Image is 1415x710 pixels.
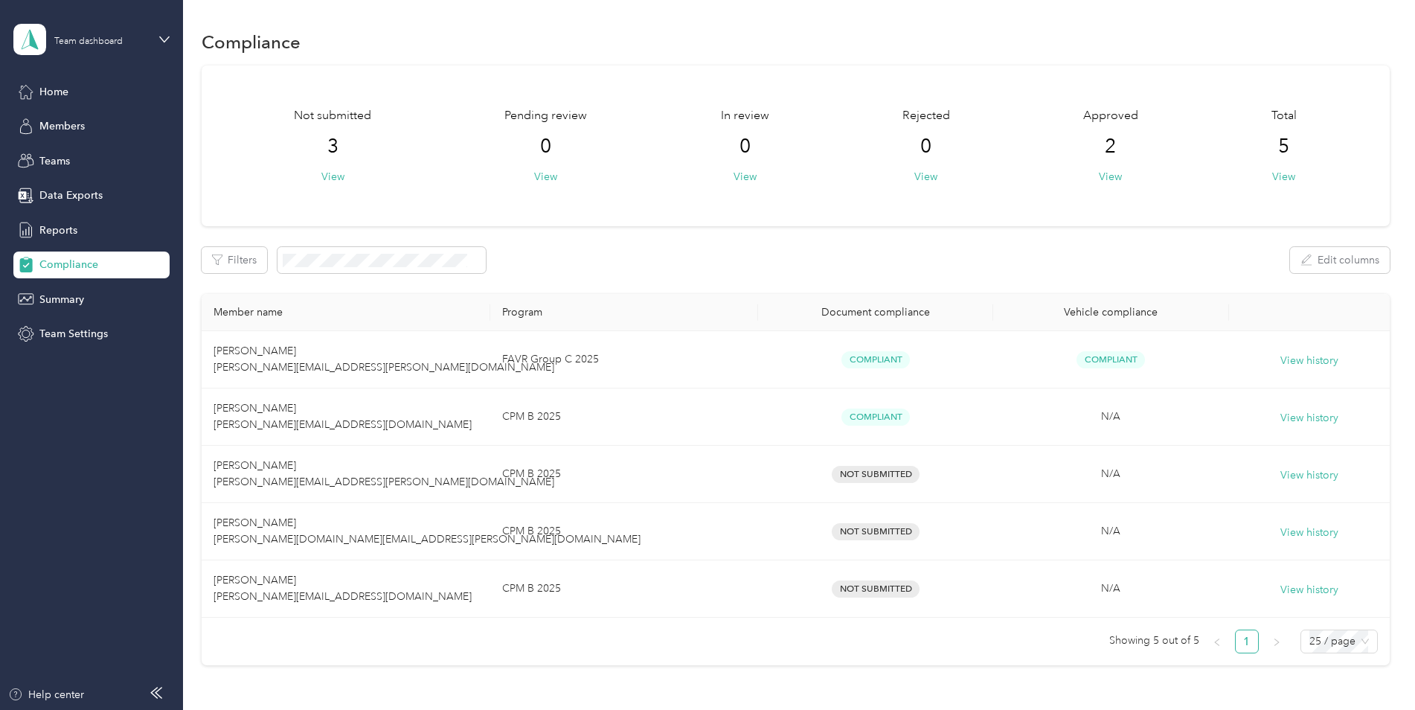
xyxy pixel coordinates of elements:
span: Reports [39,223,77,238]
li: 1 [1235,630,1259,653]
button: View [1099,169,1122,185]
button: View history [1280,467,1338,484]
span: 25 / page [1309,630,1369,653]
h1: Compliance [202,34,301,50]
button: View [534,169,557,185]
span: Not Submitted [832,466,920,483]
div: Document compliance [770,306,981,319]
button: View [1272,169,1295,185]
button: View [321,169,344,185]
span: Team Settings [39,326,108,342]
div: Page Size [1300,630,1378,653]
span: Compliant [841,409,910,426]
button: View history [1280,525,1338,541]
span: 3 [327,135,338,159]
th: Program [490,294,758,331]
span: N/A [1101,467,1120,480]
div: Vehicle compliance [1005,306,1216,319]
span: Total [1271,107,1297,125]
span: N/A [1101,525,1120,537]
span: Compliant [1077,351,1145,368]
span: In review [721,107,769,125]
button: left [1205,630,1229,653]
span: Not Submitted [832,523,920,540]
span: Teams [39,153,70,169]
button: View [914,169,937,185]
a: 1 [1236,630,1258,653]
button: View history [1280,353,1338,369]
button: Help center [8,687,84,703]
span: Rejected [902,107,950,125]
td: CPM B 2025 [490,388,758,446]
span: Summary [39,292,84,307]
span: Home [39,84,68,100]
span: right [1272,638,1281,647]
div: Team dashboard [54,37,123,46]
span: 5 [1278,135,1289,159]
span: Compliant [841,351,910,368]
span: Not submitted [294,107,371,125]
button: View [734,169,757,185]
li: Previous Page [1205,630,1229,653]
span: [PERSON_NAME] [PERSON_NAME][DOMAIN_NAME][EMAIL_ADDRESS][PERSON_NAME][DOMAIN_NAME] [214,516,641,546]
span: [PERSON_NAME] [PERSON_NAME][EMAIL_ADDRESS][PERSON_NAME][DOMAIN_NAME] [214,345,554,374]
button: View history [1280,410,1338,426]
td: CPM B 2025 [490,446,758,503]
span: 0 [540,135,551,159]
button: Edit columns [1290,247,1390,273]
span: Not Submitted [832,581,920,598]
td: CPM B 2025 [490,560,758,618]
span: Data Exports [39,188,103,203]
span: left [1213,638,1222,647]
span: 0 [739,135,751,159]
span: [PERSON_NAME] [PERSON_NAME][EMAIL_ADDRESS][DOMAIN_NAME] [214,402,472,431]
th: Member name [202,294,490,331]
span: N/A [1101,410,1120,423]
td: CPM B 2025 [490,503,758,560]
span: N/A [1101,582,1120,595]
span: [PERSON_NAME] [PERSON_NAME][EMAIL_ADDRESS][PERSON_NAME][DOMAIN_NAME] [214,459,554,488]
button: right [1265,630,1289,653]
span: [PERSON_NAME] [PERSON_NAME][EMAIL_ADDRESS][DOMAIN_NAME] [214,574,472,603]
button: View history [1280,582,1338,598]
span: 0 [920,135,931,159]
span: Members [39,118,85,134]
td: FAVR Group C 2025 [490,331,758,388]
button: Filters [202,247,267,273]
iframe: Everlance-gr Chat Button Frame [1332,627,1415,710]
span: Showing 5 out of 5 [1109,630,1199,652]
span: 2 [1105,135,1116,159]
span: Compliance [39,257,98,272]
span: Approved [1083,107,1138,125]
li: Next Page [1265,630,1289,653]
span: Pending review [504,107,587,125]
